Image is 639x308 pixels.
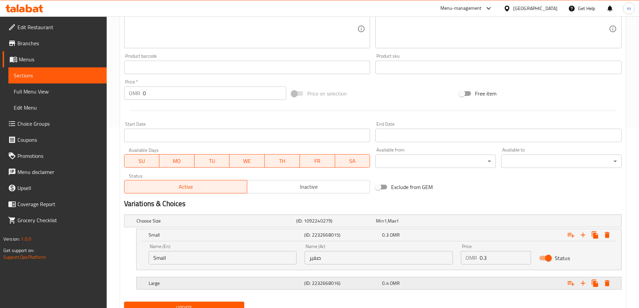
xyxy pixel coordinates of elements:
[396,217,399,225] span: 1
[149,251,297,264] input: Enter name En
[513,5,557,12] div: [GEOGRAPHIC_DATA]
[338,156,368,166] span: SA
[384,217,387,225] span: 1
[14,104,101,112] span: Edit Menu
[3,235,20,243] span: Version:
[267,156,297,166] span: TH
[382,279,388,288] span: 0.4
[162,156,192,166] span: MO
[21,235,31,243] span: 1.0.0
[3,148,107,164] a: Promotions
[17,152,101,160] span: Promotions
[382,231,388,239] span: 0.3
[124,154,160,168] button: SU
[124,61,370,74] input: Please enter product barcode
[17,168,101,176] span: Menu disclaimer
[303,156,332,166] span: FR
[3,164,107,180] a: Menu disclaimer
[565,229,577,241] button: Add choice group
[388,217,396,225] span: Max
[19,55,101,63] span: Menus
[159,154,195,168] button: MO
[127,182,245,192] span: Active
[3,116,107,132] a: Choice Groups
[137,218,294,224] h5: Choose Size
[17,120,101,128] span: Choice Groups
[124,215,621,227] div: Expand
[8,100,107,116] a: Edit Menu
[375,61,622,74] input: Please enter product sku
[305,251,453,264] input: Enter name Ar
[149,232,302,238] h5: Small
[149,280,302,287] h5: Large
[3,51,107,67] a: Menus
[17,216,101,224] span: Grocery Checklist
[3,35,107,51] a: Branches
[137,277,621,289] div: Expand
[143,86,286,100] input: Please enter price
[232,156,262,166] span: WE
[589,277,601,289] button: Clone new choice
[17,200,101,208] span: Coverage Report
[307,89,347,98] span: Price on selection
[3,180,107,196] a: Upsell
[250,182,367,192] span: Inactive
[3,132,107,148] a: Coupons
[265,154,300,168] button: TH
[14,87,101,96] span: Full Menu View
[3,196,107,212] a: Coverage Report
[137,229,621,241] div: Expand
[296,218,373,224] h5: (ID: 1092240279)
[601,229,613,241] button: Delete Small
[304,232,379,238] h5: (ID: 2232668015)
[501,155,622,168] div: ​
[589,229,601,241] button: Clone new choice
[565,277,577,289] button: Add choice group
[390,231,400,239] span: OMR
[555,254,570,262] span: Status
[475,89,496,98] span: Free item
[3,246,34,255] span: Get support on:
[300,154,335,168] button: FR
[229,154,265,168] button: WE
[14,71,101,79] span: Sections
[601,277,613,289] button: Delete Large
[17,136,101,144] span: Coupons
[124,199,622,209] h2: Variations & Choices
[247,180,370,193] button: Inactive
[8,83,107,100] a: Full Menu View
[391,183,433,191] span: Exclude from GEM
[577,229,589,241] button: Add new choice
[195,154,230,168] button: TU
[3,212,107,228] a: Grocery Checklist
[129,89,140,97] p: OMR
[577,277,589,289] button: Add new choice
[17,39,101,47] span: Branches
[17,23,101,31] span: Edit Restaurant
[197,156,227,166] span: TU
[3,19,107,35] a: Edit Restaurant
[304,280,379,287] h5: (ID: 2232668016)
[3,253,46,261] a: Support.OpsPlatform
[335,154,370,168] button: SA
[17,184,101,192] span: Upsell
[376,217,384,225] span: Min
[375,155,496,168] div: ​
[376,218,453,224] div: ,
[627,5,631,12] span: m
[466,254,477,262] p: OMR
[440,4,482,12] div: Menu-management
[124,180,247,193] button: Active
[8,67,107,83] a: Sections
[480,251,531,264] input: Please enter price
[390,279,400,288] span: OMR
[127,156,157,166] span: SU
